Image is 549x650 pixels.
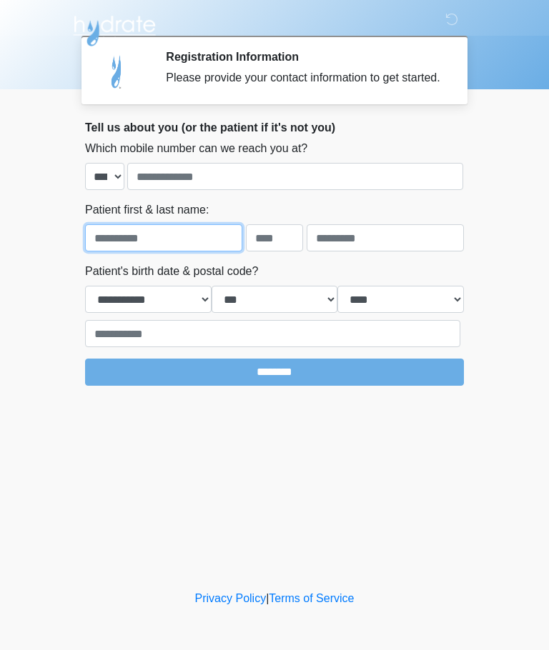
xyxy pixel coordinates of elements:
[85,201,209,219] label: Patient first & last name:
[269,592,354,604] a: Terms of Service
[85,140,307,157] label: Which mobile number can we reach you at?
[195,592,267,604] a: Privacy Policy
[85,263,258,280] label: Patient's birth date & postal code?
[85,121,464,134] h2: Tell us about you (or the patient if it's not you)
[266,592,269,604] a: |
[71,11,158,47] img: Hydrate IV Bar - Arcadia Logo
[166,69,442,86] div: Please provide your contact information to get started.
[96,50,139,93] img: Agent Avatar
